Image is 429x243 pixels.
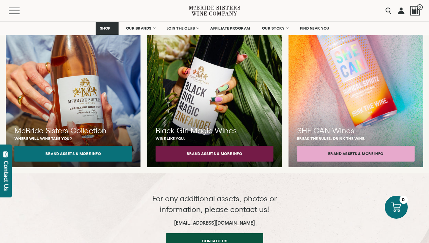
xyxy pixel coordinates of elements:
button: Brand Assets & More Info [14,146,132,162]
span: OUR BRANDS [126,26,152,31]
h3: McBride Sisters Collection [14,125,132,136]
span: JOIN THE CLUB [167,26,195,31]
p: Where will wine take you? [14,136,132,141]
p: Wine like you. [156,136,273,141]
a: OUR STORY [258,22,293,35]
button: Brand Assets & More Info [156,146,273,162]
span: FIND NEAR YOU [300,26,329,31]
div: Contact Us [3,161,9,191]
a: JOIN THE CLUB [163,22,203,35]
h3: SHE CAN Wines [297,125,415,136]
a: SHOP [96,22,119,35]
button: Mobile Menu Trigger [9,8,32,14]
span: 0 [417,4,423,10]
h6: [EMAIL_ADDRESS][DOMAIN_NAME] [149,220,280,226]
span: SHOP [100,26,111,31]
span: AFFILIATE PROGRAM [210,26,250,31]
a: OUR BRANDS [122,22,159,35]
p: For any additional assets, photos or information, please contact us! [149,193,280,215]
a: FIND NEAR YOU [296,22,334,35]
button: Brand Assets & More Info [297,146,415,162]
p: Break the rules. Drink the wine. [297,136,415,141]
a: AFFILIATE PROGRAM [206,22,254,35]
div: 0 [400,196,408,204]
span: OUR STORY [262,26,285,31]
h3: Black Girl Magic Wines [156,125,273,136]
